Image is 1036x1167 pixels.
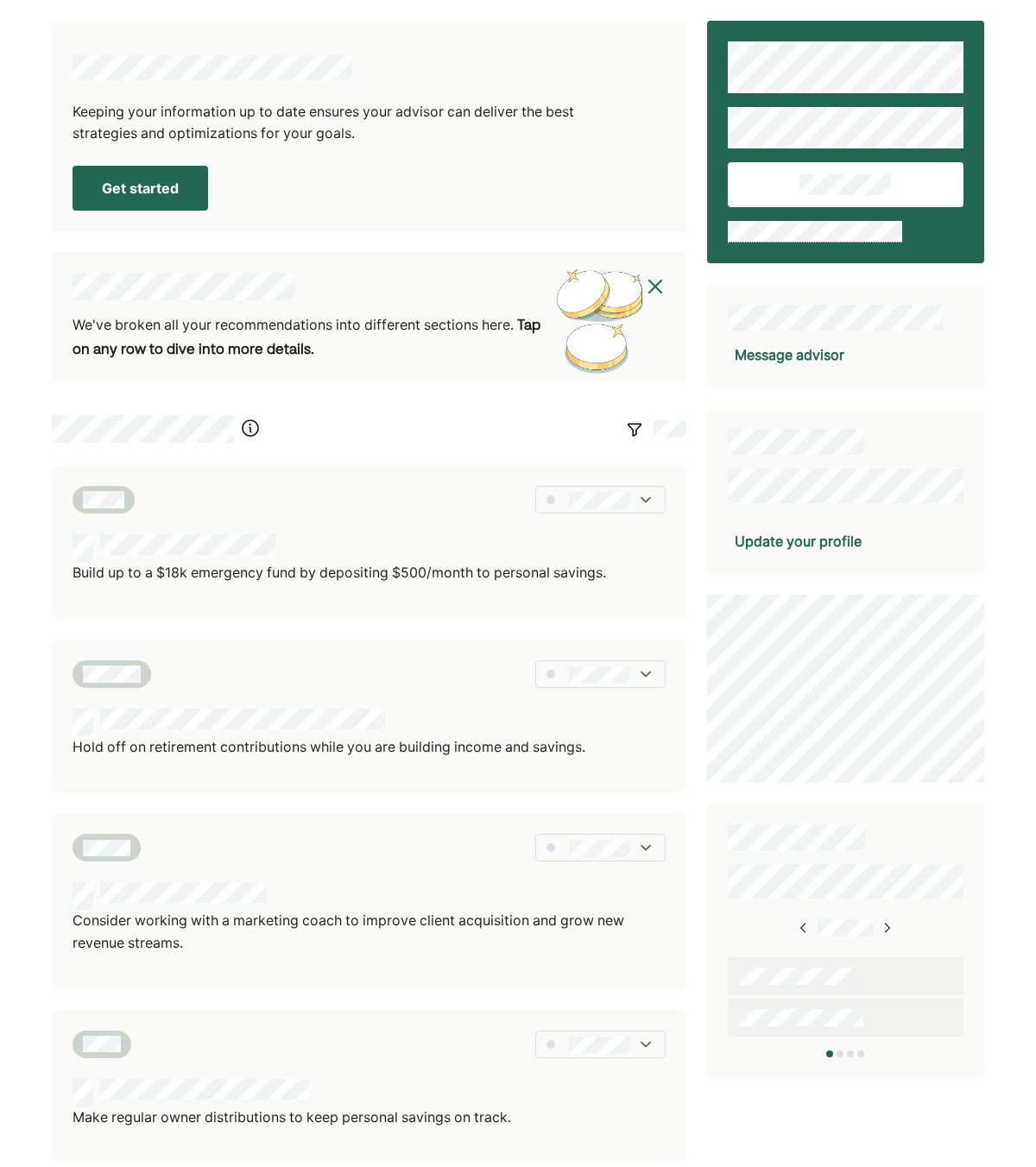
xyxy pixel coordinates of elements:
b: Tap on any row to dive into more details. [73,319,540,357]
div: We've broken all your recommendations into different sections here. [73,314,546,362]
div: Message advisor [735,344,844,365]
img: right-arrow [797,921,811,935]
p: Hold off on retirement contributions while you are building income and savings. [73,736,585,759]
p: Consider working with a marketing coach to improve client acquisition and grow new revenue streams. [73,910,666,954]
div: Keeping your information up to date ensures your advisor can deliver the best strategies and opti... [73,101,577,145]
p: Make regular owner distributions to keep personal savings on track. [73,1107,511,1129]
p: Build up to a $18k emergency fund by depositing $500/month to personal savings. [73,562,606,584]
div: Update your profile [735,531,862,552]
button: Get started [73,166,208,211]
img: right-arrow [880,921,894,935]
